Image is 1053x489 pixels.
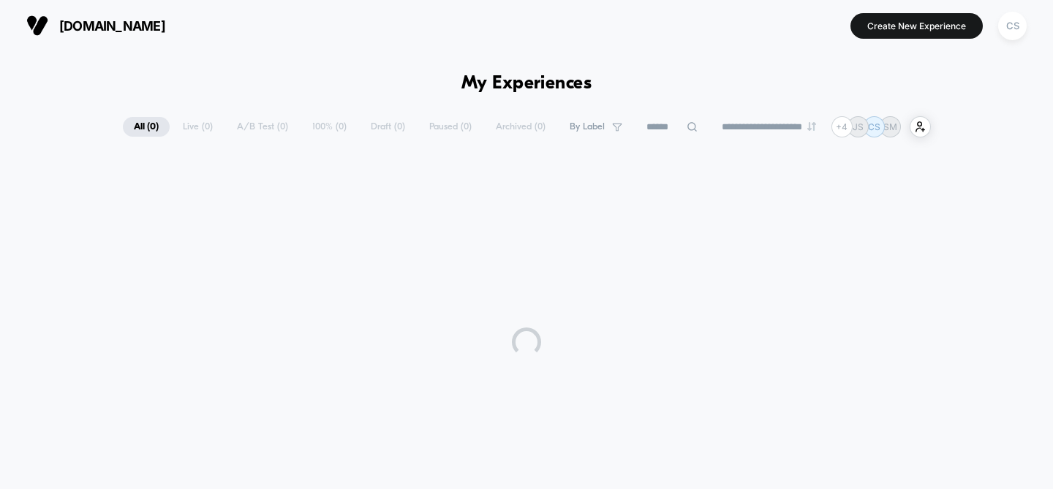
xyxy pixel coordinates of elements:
span: All ( 0 ) [123,117,170,137]
p: SM [883,121,897,132]
button: CS [994,11,1031,41]
img: end [807,122,816,131]
button: [DOMAIN_NAME] [22,14,170,37]
span: [DOMAIN_NAME] [59,18,165,34]
h1: My Experiences [461,73,592,94]
p: JS [853,121,864,132]
p: CS [868,121,880,132]
div: CS [998,12,1027,40]
button: Create New Experience [850,13,983,39]
img: Visually logo [26,15,48,37]
div: + 4 [831,116,853,137]
span: By Label [570,121,605,132]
